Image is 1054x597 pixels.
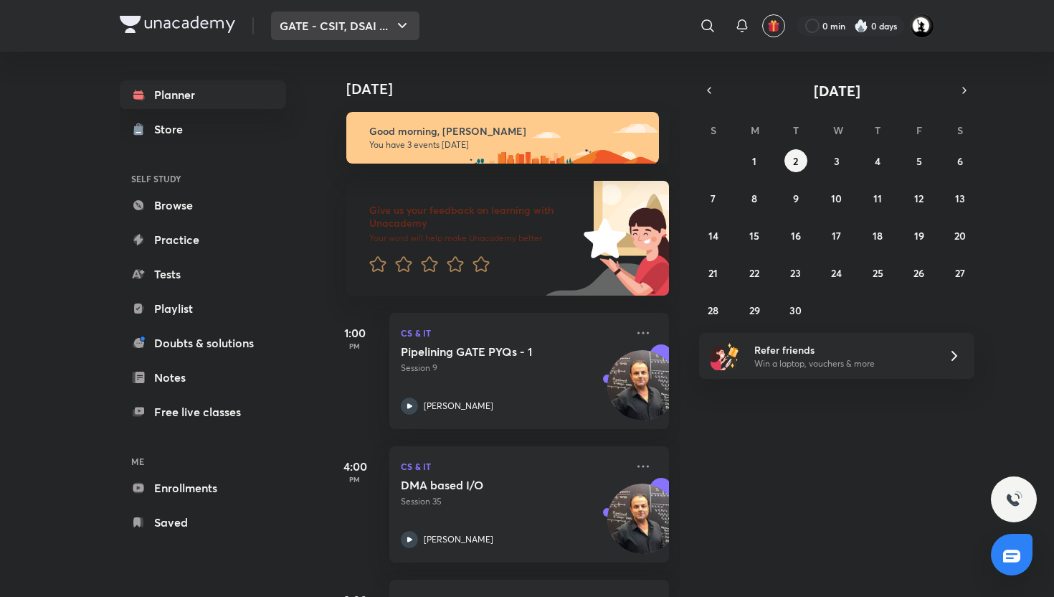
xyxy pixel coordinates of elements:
abbr: September 28, 2025 [708,304,718,317]
h4: [DATE] [346,80,683,98]
button: [DATE] [719,80,954,100]
div: Store [154,121,191,138]
button: September 11, 2025 [866,187,889,210]
img: referral [711,342,739,370]
button: September 12, 2025 [908,187,931,210]
img: ttu [1005,491,1022,508]
button: avatar [762,14,785,37]
p: Session 35 [401,495,626,508]
abbr: September 17, 2025 [832,229,841,243]
button: September 27, 2025 [949,261,972,284]
button: September 7, 2025 [702,187,725,210]
abbr: Thursday [875,123,880,137]
h6: Good morning, [PERSON_NAME] [369,125,646,138]
p: Win a laptop, vouchers & more [754,357,931,370]
span: [DATE] [814,81,860,100]
a: Planner [120,80,286,109]
abbr: September 30, 2025 [789,304,802,317]
img: Company Logo [120,16,235,33]
a: Browse [120,191,286,220]
p: Your word will help make Unacademy better [369,232,579,244]
abbr: September 2, 2025 [793,154,798,168]
a: Notes [120,363,286,392]
h5: 4:00 [326,458,384,475]
h6: ME [120,449,286,474]
button: September 16, 2025 [784,224,807,247]
button: September 30, 2025 [784,298,807,321]
img: streak [854,19,868,33]
h6: Refer friends [754,342,931,357]
button: September 24, 2025 [825,261,848,284]
abbr: Friday [916,123,922,137]
button: September 21, 2025 [702,261,725,284]
abbr: Saturday [957,123,963,137]
a: Company Logo [120,16,235,37]
h5: 1:00 [326,324,384,342]
button: September 18, 2025 [866,224,889,247]
abbr: September 29, 2025 [749,304,760,317]
abbr: September 27, 2025 [955,266,965,280]
abbr: September 18, 2025 [873,229,883,243]
button: September 2, 2025 [784,149,807,172]
a: Practice [120,225,286,254]
h6: SELF STUDY [120,166,286,191]
abbr: September 16, 2025 [791,229,801,243]
p: CS & IT [401,324,626,342]
abbr: September 19, 2025 [914,229,924,243]
a: Playlist [120,294,286,323]
abbr: September 23, 2025 [790,266,801,280]
h5: Pipelining GATE PYQs - 1 [401,344,579,359]
abbr: September 5, 2025 [916,154,922,168]
button: September 17, 2025 [825,224,848,247]
abbr: September 26, 2025 [913,266,924,280]
button: September 15, 2025 [743,224,766,247]
a: Store [120,115,286,144]
button: September 25, 2025 [866,261,889,284]
abbr: September 10, 2025 [831,192,842,205]
button: September 13, 2025 [949,187,972,210]
button: September 8, 2025 [743,187,766,210]
button: September 1, 2025 [743,149,766,172]
a: Free live classes [120,398,286,426]
abbr: September 20, 2025 [954,229,966,243]
button: September 4, 2025 [866,149,889,172]
abbr: September 14, 2025 [708,229,718,243]
abbr: Tuesday [793,123,799,137]
img: avatar [767,19,780,32]
button: September 3, 2025 [825,149,848,172]
abbr: September 9, 2025 [793,192,799,205]
button: GATE - CSIT, DSAI ... [271,11,419,40]
abbr: September 15, 2025 [749,229,759,243]
button: September 19, 2025 [908,224,931,247]
abbr: September 13, 2025 [955,192,965,205]
p: You have 3 events [DATE] [369,139,646,151]
a: Enrollments [120,474,286,502]
abbr: Wednesday [833,123,843,137]
abbr: September 11, 2025 [873,192,882,205]
button: September 28, 2025 [702,298,725,321]
p: PM [326,475,384,484]
abbr: Monday [751,123,759,137]
h5: DMA based I/O [401,478,579,492]
button: September 10, 2025 [825,187,848,210]
button: September 5, 2025 [908,149,931,172]
button: September 14, 2025 [702,224,725,247]
abbr: September 1, 2025 [752,154,756,168]
p: Session 9 [401,362,626,375]
img: morning [346,112,659,164]
p: [PERSON_NAME] [424,533,493,546]
button: September 6, 2025 [949,149,972,172]
a: Doubts & solutions [120,329,286,357]
img: AMAN SHARMA [910,14,934,38]
p: [PERSON_NAME] [424,400,493,413]
button: September 23, 2025 [784,261,807,284]
abbr: September 4, 2025 [875,154,880,168]
button: September 20, 2025 [949,224,972,247]
abbr: September 12, 2025 [914,192,924,205]
abbr: September 22, 2025 [749,266,759,280]
abbr: September 21, 2025 [708,266,718,280]
img: feedback_image [535,181,669,296]
abbr: September 6, 2025 [957,154,963,168]
p: PM [326,342,384,350]
abbr: September 3, 2025 [834,154,840,168]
